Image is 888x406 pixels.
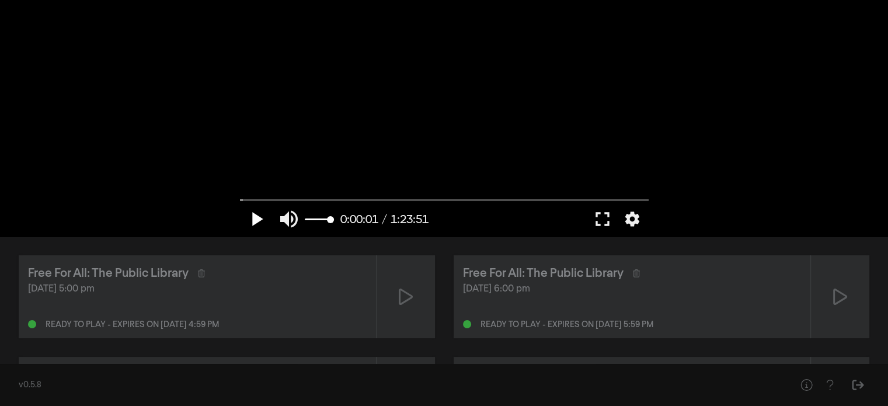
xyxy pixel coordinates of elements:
[795,373,818,397] button: Help
[28,265,189,282] div: Free For All: The Public Library
[19,379,771,391] div: v0.5.8
[335,202,434,237] button: 0:00:01 / 1:23:51
[480,321,653,329] div: Ready to play - expires on [DATE] 5:59 pm
[463,265,624,282] div: Free For All: The Public Library
[463,282,802,296] div: [DATE] 6:00 pm
[619,202,646,237] button: More settings
[846,373,869,397] button: Sign Out
[240,202,273,237] button: Play
[305,216,334,223] input: Volume
[46,321,219,329] div: Ready to play - expires on [DATE] 4:59 pm
[818,373,841,397] button: Help
[28,282,367,296] div: [DATE] 5:00 pm
[273,202,305,237] button: Mute
[586,202,619,237] button: Full screen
